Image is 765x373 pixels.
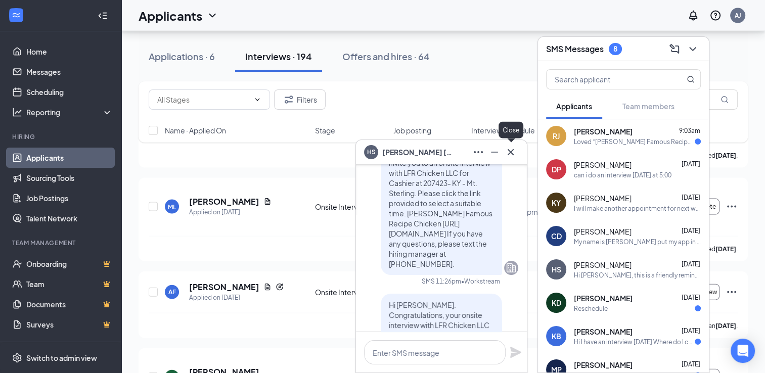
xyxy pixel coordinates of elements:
span: [DATE] [682,294,700,301]
span: • Workstream [461,277,500,286]
svg: Settings [12,353,22,363]
a: Sourcing Tools [26,168,113,188]
div: HS [552,264,561,274]
div: ML [168,203,176,211]
svg: ChevronDown [687,43,699,55]
a: SurveysCrown [26,314,113,335]
div: KD [552,298,561,308]
div: Onsite Interview [315,287,387,297]
span: Stage [315,125,335,135]
span: [DATE] [682,227,700,235]
svg: Cross [505,146,517,158]
span: [PERSON_NAME] [574,293,633,303]
span: [PERSON_NAME] [574,360,633,370]
span: [PERSON_NAME] [574,126,633,136]
span: [DATE] [682,260,700,268]
a: Job Postings [26,188,113,208]
div: Applications · 6 [149,50,215,63]
div: SMS 11:26pm [422,277,461,286]
div: Interviews · 194 [245,50,312,63]
h3: SMS Messages [546,43,604,55]
span: [DATE] [682,327,700,335]
svg: Company [505,262,517,274]
a: Talent Network [26,208,113,228]
div: can i do an interview [DATE] at 5:00 [574,171,671,179]
span: Team members [622,102,674,111]
span: [PERSON_NAME] [574,226,632,237]
a: Home [26,41,113,62]
svg: MagnifyingGlass [721,96,729,104]
div: Loved “[PERSON_NAME] Famous Recipe Chicken is so excited for you to join our team! Do you know an... [574,137,695,146]
div: CD [551,231,562,241]
svg: MagnifyingGlass [687,75,695,83]
span: [PERSON_NAME] [574,260,632,270]
div: Applied on [DATE] [189,293,284,303]
input: All Stages [157,94,249,105]
span: Name · Applied On [165,125,226,135]
b: [DATE] [715,152,736,159]
svg: Document [263,198,272,206]
svg: Collapse [98,11,108,21]
div: Onsite Interview [315,202,387,212]
span: Job posting [393,125,431,135]
b: [DATE] [715,245,736,253]
div: DP [552,164,561,174]
div: I will make another appointment for next weekend. [574,204,701,213]
div: Offers and hires · 64 [342,50,430,63]
div: AF [168,288,176,296]
div: My name is [PERSON_NAME] put my app in I have interview sat at 10:30 [574,238,701,246]
span: 9:03am [679,127,700,134]
svg: Reapply [276,283,284,291]
button: Cross [503,144,519,160]
div: Switch to admin view [26,353,97,363]
div: AJ [735,11,741,20]
span: [DATE] [682,160,700,168]
svg: QuestionInfo [709,10,722,22]
span: [PERSON_NAME] [PERSON_NAME] [382,147,453,158]
button: Filter Filters [274,89,326,110]
div: KY [552,198,561,208]
a: TeamCrown [26,274,113,294]
a: DocumentsCrown [26,294,113,314]
svg: Notifications [687,10,699,22]
button: ChevronDown [685,41,701,57]
svg: Analysis [12,107,22,117]
button: ComposeMessage [666,41,683,57]
span: [PERSON_NAME] [574,160,632,170]
svg: ComposeMessage [668,43,681,55]
span: [PERSON_NAME] [574,327,633,337]
a: OnboardingCrown [26,254,113,274]
div: RJ [553,131,560,141]
span: [DATE] [682,360,700,368]
b: [DATE] [715,322,736,330]
svg: Filter [283,94,295,106]
svg: Minimize [488,146,501,158]
a: Applicants [26,148,113,168]
div: Hi I have an interview [DATE] Where do I come to? [574,338,695,346]
div: 8 [613,44,617,53]
div: Reporting [26,107,113,117]
a: Scheduling [26,82,113,102]
div: Applied on [DATE] [189,207,272,217]
div: Reschedule [574,304,608,313]
span: Interview Schedule [471,125,535,135]
div: Hi [PERSON_NAME], this is a friendly reminder. Your onsite interview with LFR Chicken LLC for Cas... [574,271,701,279]
div: Hiring [12,132,111,141]
svg: Ellipses [726,286,738,298]
div: Open Intercom Messenger [731,339,755,363]
h5: [PERSON_NAME] [189,196,259,207]
h1: Applicants [139,7,202,24]
span: Applicants [556,102,592,111]
svg: Ellipses [472,146,484,158]
svg: WorkstreamLogo [11,10,21,20]
svg: Plane [510,346,522,358]
span: [PERSON_NAME] [574,193,632,203]
svg: Document [263,283,272,291]
button: Minimize [486,144,503,160]
span: [DATE] [682,194,700,201]
svg: Ellipses [726,201,738,213]
svg: ChevronDown [253,96,261,104]
input: Search applicant [547,70,666,89]
h5: [PERSON_NAME] [189,282,259,293]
